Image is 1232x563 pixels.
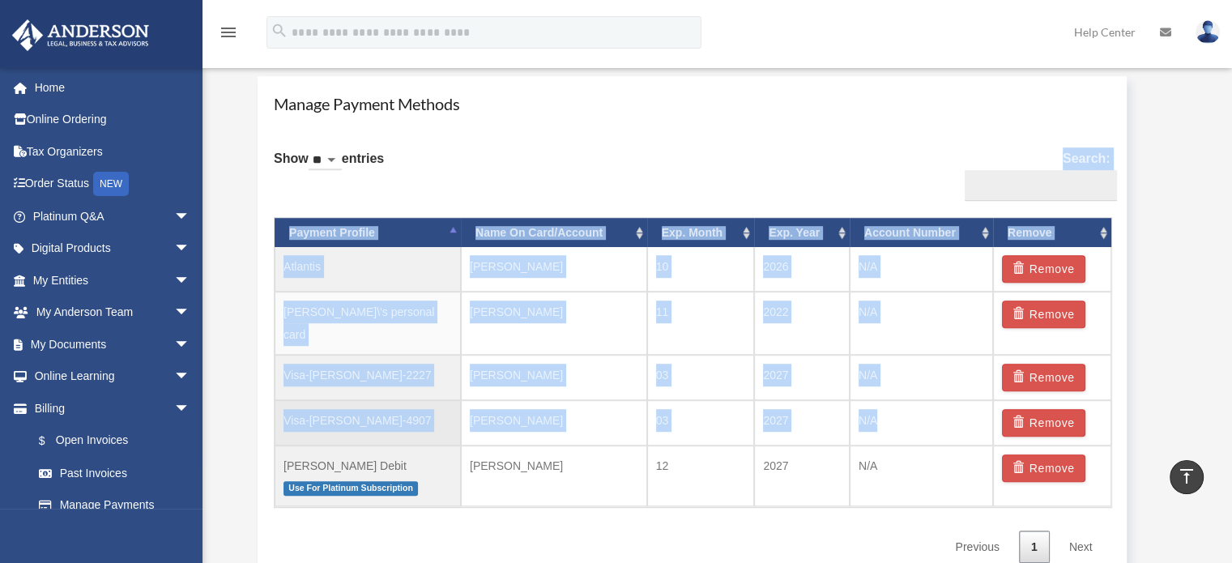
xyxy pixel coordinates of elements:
a: Online Learningarrow_drop_down [11,360,215,393]
td: [PERSON_NAME]\'s personal card [275,292,461,355]
a: Tax Organizers [11,135,215,168]
th: Exp. Year: activate to sort column ascending [754,218,850,248]
td: Visa-[PERSON_NAME]-4907 [275,400,461,446]
button: Remove [1002,364,1085,391]
img: User Pic [1196,20,1220,44]
th: Name On Card/Account: activate to sort column ascending [461,218,647,248]
td: [PERSON_NAME] [461,247,647,292]
div: NEW [93,172,129,196]
span: Use For Platinum Subscription [283,481,418,495]
td: N/A [850,355,993,400]
img: Anderson Advisors Platinum Portal [7,19,154,51]
th: Account Number: activate to sort column ascending [850,218,993,248]
span: arrow_drop_down [174,360,207,394]
select: Showentries [309,151,342,170]
a: $Open Invoices [23,424,215,458]
input: Search: [965,170,1117,201]
a: Billingarrow_drop_down [11,392,215,424]
td: Visa-[PERSON_NAME]-2227 [275,355,461,400]
td: [PERSON_NAME] Debit [275,446,461,506]
td: 2027 [754,446,850,506]
td: 12 [647,446,755,506]
i: vertical_align_top [1177,467,1196,486]
a: vertical_align_top [1170,460,1204,494]
span: arrow_drop_down [174,328,207,361]
td: 03 [647,400,755,446]
td: [PERSON_NAME] [461,400,647,446]
td: Atlantis [275,247,461,292]
span: arrow_drop_down [174,232,207,266]
label: Search: [958,147,1111,201]
td: [PERSON_NAME] [461,292,647,355]
td: 2027 [754,400,850,446]
td: [PERSON_NAME] [461,446,647,506]
i: menu [219,23,238,42]
a: My Entitiesarrow_drop_down [11,264,215,296]
td: 2027 [754,355,850,400]
td: N/A [850,446,993,506]
label: Show entries [274,147,384,186]
th: Payment Profile: activate to sort column descending [275,218,461,248]
th: Exp. Month: activate to sort column ascending [647,218,755,248]
a: Manage Payments [23,489,207,522]
a: menu [219,28,238,42]
td: N/A [850,292,993,355]
span: arrow_drop_down [174,200,207,233]
a: Order StatusNEW [11,168,215,201]
td: 2026 [754,247,850,292]
th: Remove: activate to sort column ascending [993,218,1111,248]
td: N/A [850,247,993,292]
button: Remove [1002,301,1085,328]
td: 03 [647,355,755,400]
a: Online Ordering [11,104,215,136]
a: My Documentsarrow_drop_down [11,328,215,360]
a: My Anderson Teamarrow_drop_down [11,296,215,329]
i: search [271,22,288,40]
span: arrow_drop_down [174,264,207,297]
td: 10 [647,247,755,292]
td: 11 [647,292,755,355]
span: arrow_drop_down [174,296,207,330]
td: 2022 [754,292,850,355]
a: Home [11,71,215,104]
span: arrow_drop_down [174,392,207,425]
a: Platinum Q&Aarrow_drop_down [11,200,215,232]
button: Remove [1002,409,1085,437]
button: Remove [1002,255,1085,283]
button: Remove [1002,454,1085,482]
h4: Manage Payment Methods [274,92,1111,115]
td: [PERSON_NAME] [461,355,647,400]
td: N/A [850,400,993,446]
a: Digital Productsarrow_drop_down [11,232,215,265]
span: $ [48,431,56,451]
a: Past Invoices [23,457,215,489]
